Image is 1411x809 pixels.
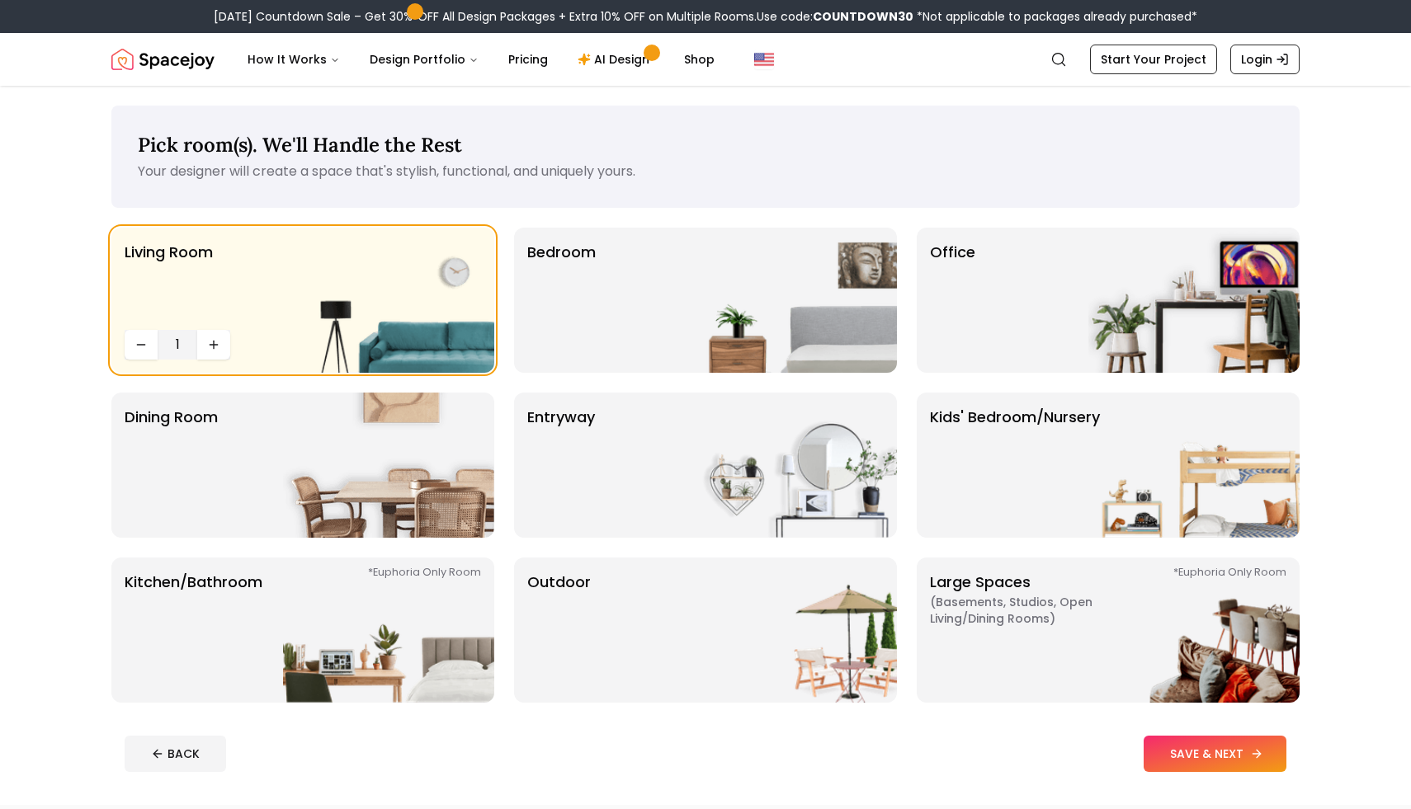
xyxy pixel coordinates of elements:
[283,557,494,703] img: Kitchen/Bathroom *Euphoria Only
[527,406,595,524] p: entryway
[1090,45,1217,74] a: Start Your Project
[125,736,226,772] button: BACK
[125,241,213,323] p: Living Room
[757,8,913,25] span: Use code:
[1230,45,1300,74] a: Login
[495,43,561,76] a: Pricing
[930,241,975,360] p: Office
[111,33,1300,86] nav: Global
[125,330,158,360] button: Decrease quantity
[913,8,1197,25] span: *Not applicable to packages already purchased*
[138,162,1273,181] p: Your designer will create a space that's stylish, functional, and uniquely yours.
[125,571,262,689] p: Kitchen/Bathroom
[1088,557,1300,703] img: Large Spaces *Euphoria Only
[1088,393,1300,538] img: Kids' Bedroom/Nursery
[283,393,494,538] img: Dining Room
[234,43,728,76] nav: Main
[356,43,492,76] button: Design Portfolio
[671,43,728,76] a: Shop
[283,228,494,373] img: Living Room
[234,43,353,76] button: How It Works
[111,43,215,76] img: Spacejoy Logo
[1088,228,1300,373] img: Office
[164,335,191,355] span: 1
[111,43,215,76] a: Spacejoy
[930,406,1100,524] p: Kids' Bedroom/Nursery
[813,8,913,25] b: COUNTDOWN30
[564,43,668,76] a: AI Design
[1144,736,1286,772] button: SAVE & NEXT
[197,330,230,360] button: Increase quantity
[754,49,774,69] img: United States
[686,393,897,538] img: entryway
[527,241,596,360] p: Bedroom
[214,8,1197,25] div: [DATE] Countdown Sale – Get 30% OFF All Design Packages + Extra 10% OFF on Multiple Rooms.
[930,594,1136,627] span: ( Basements, Studios, Open living/dining rooms )
[125,406,218,524] p: Dining Room
[686,228,897,373] img: Bedroom
[138,132,462,158] span: Pick room(s). We'll Handle the Rest
[686,557,897,703] img: Outdoor
[527,571,591,689] p: Outdoor
[930,571,1136,689] p: Large Spaces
